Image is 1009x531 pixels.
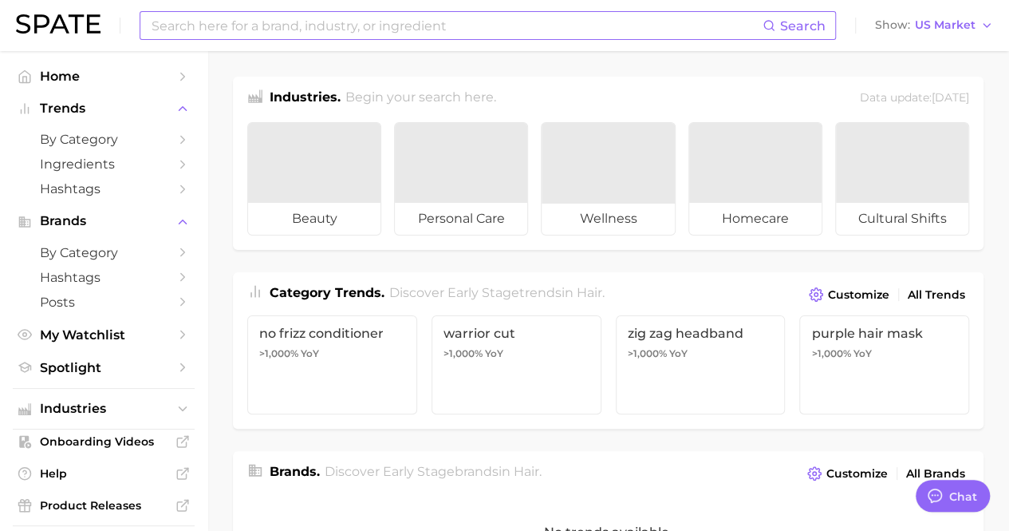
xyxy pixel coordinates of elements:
[13,64,195,89] a: Home
[13,152,195,176] a: Ingredients
[799,315,969,414] a: purple hair mask>1,000% YoY
[248,203,380,235] span: beauty
[628,326,774,341] span: zig zag headband
[40,466,168,481] span: Help
[259,347,298,359] span: >1,000%
[902,463,969,485] a: All Brands
[811,326,957,341] span: purple hair mask
[13,127,195,152] a: by Category
[826,467,888,481] span: Customize
[542,203,674,235] span: wellness
[805,283,893,306] button: Customize
[811,347,850,359] span: >1,000%
[247,315,417,414] a: no frizz conditioner>1,000% YoY
[40,132,168,147] span: by Category
[13,176,195,201] a: Hashtags
[40,498,168,513] span: Product Releases
[270,285,384,300] span: Category Trends .
[395,203,527,235] span: personal care
[40,402,168,416] span: Industries
[13,323,195,347] a: My Watchlist
[904,284,969,306] a: All Trends
[40,434,168,449] span: Onboarding Videos
[13,493,195,517] a: Product Releases
[13,355,195,380] a: Spotlight
[13,209,195,233] button: Brands
[835,122,969,236] a: cultural shifts
[669,347,688,360] span: YoY
[13,265,195,290] a: Hashtags
[906,467,965,481] span: All Brands
[13,290,195,315] a: Posts
[247,122,381,236] a: beauty
[40,270,168,285] span: Hashtags
[40,214,168,228] span: Brands
[853,347,871,360] span: YoY
[40,360,168,375] span: Spotlight
[270,88,341,109] h1: Industries.
[389,285,605,300] span: Discover Early Stage trends in .
[915,21,975,30] span: US Market
[828,288,889,302] span: Customize
[325,464,542,479] span: Discover Early Stage brands in .
[40,245,168,260] span: by Category
[40,327,168,343] span: My Watchlist
[803,462,892,485] button: Customize
[514,464,539,479] span: hair
[13,97,195,121] button: Trends
[13,430,195,454] a: Onboarding Videos
[860,88,969,109] div: Data update: [DATE]
[301,347,319,360] span: YoY
[541,122,675,236] a: wellness
[616,315,786,414] a: zig zag headband>1,000% YoY
[259,326,405,341] span: no frizz conditioner
[40,101,168,116] span: Trends
[443,326,589,341] span: warrior cut
[443,347,483,359] span: >1,000%
[780,18,826,34] span: Search
[875,21,910,30] span: Show
[432,315,601,414] a: warrior cut>1,000% YoY
[394,122,528,236] a: personal care
[871,15,997,36] button: ShowUS Market
[836,203,968,235] span: cultural shifts
[270,464,320,479] span: Brands .
[345,88,496,109] h2: Begin your search here.
[908,288,965,302] span: All Trends
[577,285,602,300] span: hair
[485,347,503,360] span: YoY
[40,157,168,172] span: Ingredients
[13,462,195,485] a: Help
[689,203,822,235] span: homecare
[40,181,168,196] span: Hashtags
[688,122,822,236] a: homecare
[13,240,195,265] a: by Category
[16,14,101,34] img: SPATE
[13,397,195,421] button: Industries
[150,12,763,39] input: Search here for a brand, industry, or ingredient
[40,69,168,84] span: Home
[628,347,667,359] span: >1,000%
[40,295,168,310] span: Posts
